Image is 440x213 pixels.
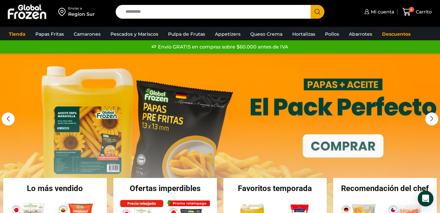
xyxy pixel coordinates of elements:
[68,6,95,11] div: Enviar a
[425,112,438,126] div: Next slide
[418,191,433,206] div: Open Intercom Messenger
[6,28,29,40] a: Tienda
[107,28,162,40] a: Pescados y Mariscos
[322,28,342,40] a: Pollos
[311,5,324,19] button: Search button
[379,28,414,40] a: Descuentos
[223,184,327,192] h2: Favoritos temporada
[70,28,104,40] a: Camarones
[414,9,432,15] span: Carrito
[333,184,437,192] h2: Recomendación del chef
[369,9,394,15] span: Mi cuenta
[113,184,217,192] h2: Ofertas imperdibles
[165,28,208,40] a: Pulpa de Frutas
[247,28,286,40] a: Queso Crema
[2,112,15,126] div: Previous slide
[212,28,244,40] a: Appetizers
[409,7,414,12] span: 4
[3,184,107,192] h2: Lo más vendido
[363,5,394,18] a: Mi cuenta
[58,6,68,17] img: address-field-icon.svg
[32,28,67,40] a: Papas Fritas
[401,4,433,20] a: 4 Carrito
[289,28,318,40] a: Hortalizas
[68,11,95,17] div: Region Sur
[346,28,375,40] a: Abarrotes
